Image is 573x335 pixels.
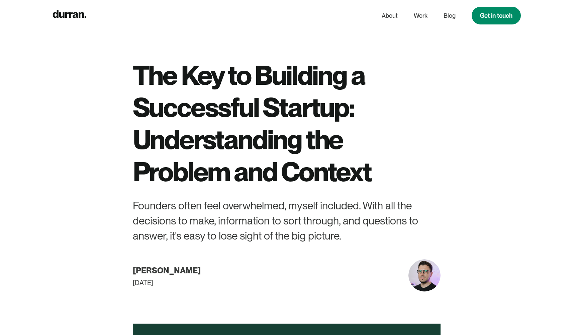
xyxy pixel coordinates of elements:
div: [PERSON_NAME] [133,263,201,278]
div: [DATE] [133,278,153,288]
a: Blog [444,9,456,22]
h1: The Key to Building a Successful Startup: Understanding the Problem and Context [133,59,441,188]
a: Get in touch [472,7,521,24]
a: Work [414,9,427,22]
div: Founders often feel overwhelmed, myself included. With all the decisions to make, information to ... [133,198,441,243]
a: home [53,9,86,22]
a: About [382,9,398,22]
